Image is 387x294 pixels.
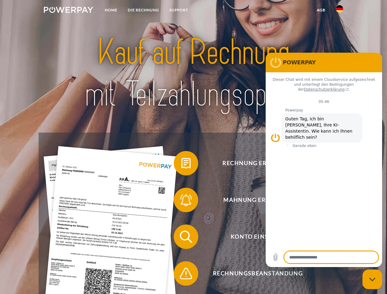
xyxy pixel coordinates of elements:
a: Home [100,5,123,16]
img: qb_bill.svg [178,156,194,171]
img: title-powerpay_de.svg [59,29,328,117]
button: Rechnung erhalten? [174,151,333,175]
img: qb_search.svg [178,229,194,244]
span: Konto einsehen [183,224,333,249]
img: qb_warning.svg [178,266,194,281]
img: qb_bell.svg [178,192,194,208]
span: Mahnung erhalten? [183,188,333,212]
a: agb [312,5,331,16]
button: Mahnung erhalten? [174,188,333,212]
span: Rechnungsbeanstandung [183,261,333,286]
span: Rechnung erhalten? [183,151,333,175]
iframe: Schaltfläche zum Öffnen des Messaging-Fensters; Konversation läuft [362,269,382,289]
button: Rechnungsbeanstandung [174,261,333,286]
img: de [336,5,343,13]
button: Konto einsehen [174,224,333,249]
a: DIE RECHNUNG [123,5,164,16]
iframe: Messaging-Fenster [266,53,382,267]
a: SUPPORT [164,5,193,16]
img: logo-powerpay-white.svg [44,7,93,13]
